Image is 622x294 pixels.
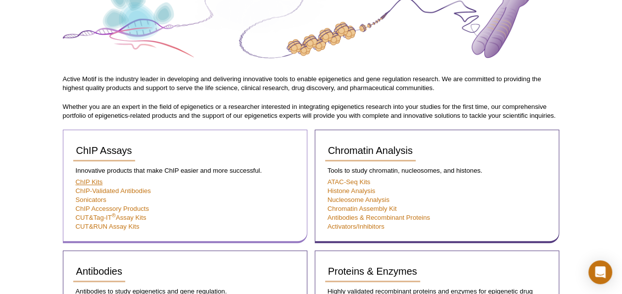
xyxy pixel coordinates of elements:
a: ChIP-Validated Antibodies [76,187,151,195]
a: Chromatin Analysis [325,140,416,161]
a: ChIP Assays [73,140,135,161]
div: Open Intercom Messenger [588,260,612,284]
span: Antibodies [76,266,122,277]
p: Whether you are an expert in the field of epigenetics or a researcher interested in integrating e... [63,102,560,120]
p: Active Motif is the industry leader in developing and delivering innovative tools to enable epige... [63,75,560,93]
a: Chromatin Assembly Kit [328,205,397,212]
a: CUT&RUN Assay Kits [76,223,140,230]
p: Tools to study chromatin, nucleosomes, and histones. [325,166,549,175]
span: Chromatin Analysis [328,145,413,156]
a: ChIP Kits [76,178,103,186]
a: Antibodies [73,261,125,282]
a: ChIP Accessory Products [76,205,149,212]
span: Proteins & Enzymes [328,266,417,277]
span: ChIP Assays [76,145,132,156]
a: Nucleosome Analysis [328,196,389,203]
a: Proteins & Enzymes [325,261,420,282]
a: Activators/Inhibitors [328,223,384,230]
a: Histone Analysis [328,187,376,195]
sup: ® [112,212,116,218]
a: Antibodies & Recombinant Proteins [328,214,430,221]
p: Innovative products that make ChIP easier and more successful. [73,166,297,175]
a: ATAC-Seq Kits [328,178,371,186]
a: CUT&Tag-IT®Assay Kits [76,214,146,221]
a: Sonicators [76,196,106,203]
